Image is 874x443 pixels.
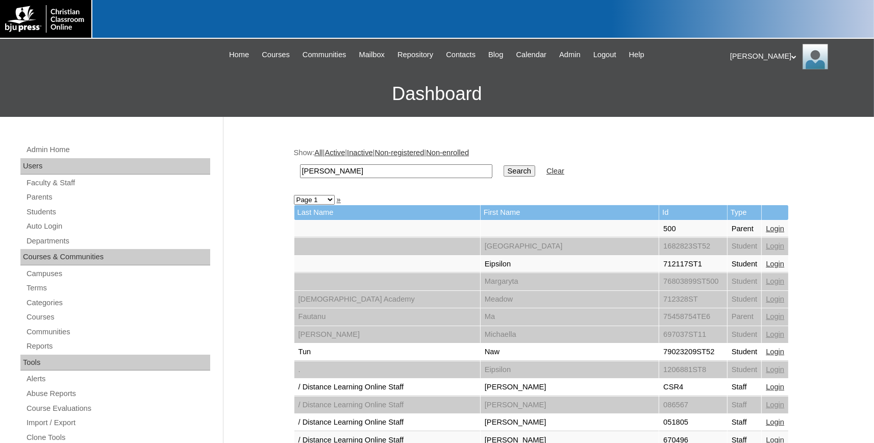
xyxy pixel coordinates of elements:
td: Parent [728,220,762,238]
span: Mailbox [359,49,385,61]
td: Student [728,291,762,308]
a: Admin Home [26,143,210,156]
div: [PERSON_NAME] [730,44,864,69]
div: Courses & Communities [20,249,210,265]
td: Fautanu [294,308,480,326]
a: Login [766,383,784,391]
td: Naw [481,343,659,361]
td: Michaella [481,326,659,343]
input: Search [300,164,492,178]
a: Repository [392,49,438,61]
a: Parents [26,191,210,204]
td: Ma [481,308,659,326]
td: Eipsilon [481,361,659,379]
a: Login [766,312,784,321]
td: . [294,361,480,379]
td: 75458754TE6 [659,308,727,326]
span: Home [229,49,249,61]
a: Students [26,206,210,218]
span: Contacts [446,49,476,61]
a: Login [766,348,784,356]
td: / Distance Learning Online Staff [294,397,480,414]
a: Login [766,260,784,268]
a: Login [766,225,784,233]
td: Student [728,256,762,273]
span: Admin [559,49,581,61]
a: Departments [26,235,210,248]
a: Abuse Reports [26,387,210,400]
td: Id [659,205,727,220]
a: Campuses [26,267,210,280]
td: 712117ST1 [659,256,727,273]
span: Communities [303,49,346,61]
td: Staff [728,397,762,414]
td: 79023209ST52 [659,343,727,361]
span: Logout [593,49,616,61]
td: [GEOGRAPHIC_DATA] [481,238,659,255]
td: / Distance Learning Online Staff [294,414,480,431]
a: Blog [483,49,508,61]
h3: Dashboard [5,71,869,117]
a: Courses [257,49,295,61]
span: Calendar [516,49,546,61]
td: Student [728,326,762,343]
span: Repository [397,49,433,61]
a: Terms [26,282,210,294]
div: Show: | | | | [294,147,799,184]
td: Margaryta [481,273,659,290]
td: 1206881ST8 [659,361,727,379]
a: Login [766,242,784,250]
a: Import / Export [26,416,210,429]
input: Search [504,165,535,177]
a: Course Evaluations [26,402,210,415]
a: Inactive [347,149,373,157]
a: Active [324,149,345,157]
a: Non-registered [375,149,424,157]
td: Last Name [294,205,480,220]
td: Eipsilon [481,256,659,273]
a: Reports [26,340,210,353]
td: 1682823ST52 [659,238,727,255]
td: 051805 [659,414,727,431]
td: [PERSON_NAME] [294,326,480,343]
a: Mailbox [354,49,390,61]
a: Auto Login [26,220,210,233]
td: Meadow [481,291,659,308]
a: Calendar [511,49,552,61]
a: Contacts [441,49,481,61]
td: / Distance Learning Online Staff [294,379,480,396]
td: 697037ST11 [659,326,727,343]
a: Admin [554,49,586,61]
td: Student [728,361,762,379]
td: [PERSON_NAME] [481,414,659,431]
a: Login [766,330,784,338]
span: Help [629,49,644,61]
div: Users [20,158,210,175]
td: CSR4 [659,379,727,396]
div: Tools [20,355,210,371]
td: Parent [728,308,762,326]
a: Login [766,401,784,409]
td: 712328ST [659,291,727,308]
td: [PERSON_NAME] [481,397,659,414]
span: Courses [262,49,290,61]
a: » [337,195,341,204]
img: logo-white.png [5,5,86,33]
a: Login [766,418,784,426]
a: Non-enrolled [426,149,469,157]
span: Blog [488,49,503,61]
td: First Name [481,205,659,220]
img: Karen Lawton [803,44,828,69]
td: Student [728,238,762,255]
td: [PERSON_NAME] [481,379,659,396]
a: Help [624,49,650,61]
a: Communities [26,326,210,338]
a: Clear [546,167,564,175]
a: Communities [297,49,352,61]
a: Home [224,49,254,61]
td: 76803899ST500 [659,273,727,290]
a: All [314,149,322,157]
td: Staff [728,414,762,431]
td: Staff [728,379,762,396]
a: Faculty & Staff [26,177,210,189]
